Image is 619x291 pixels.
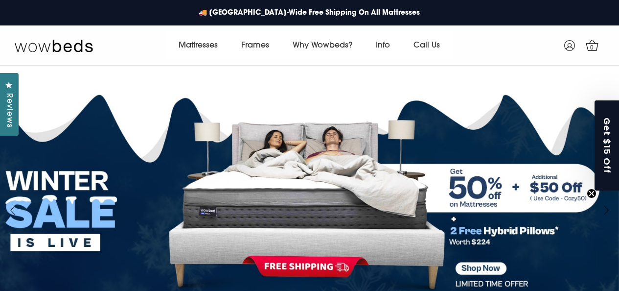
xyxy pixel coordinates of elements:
a: Info [364,32,402,59]
button: Close teaser [587,189,596,198]
img: Wow Beds Logo [15,39,93,52]
a: 🚚 [GEOGRAPHIC_DATA]-Wide Free Shipping On All Mattresses [194,3,425,23]
span: 0 [587,43,597,53]
div: Get $15 OffClose teaser [595,100,619,191]
span: Get $15 Off [601,118,614,174]
span: Reviews [2,93,15,128]
a: 0 [580,33,604,58]
a: Call Us [402,32,452,59]
a: Mattresses [167,32,229,59]
a: Why Wowbeds? [281,32,364,59]
a: Frames [229,32,281,59]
